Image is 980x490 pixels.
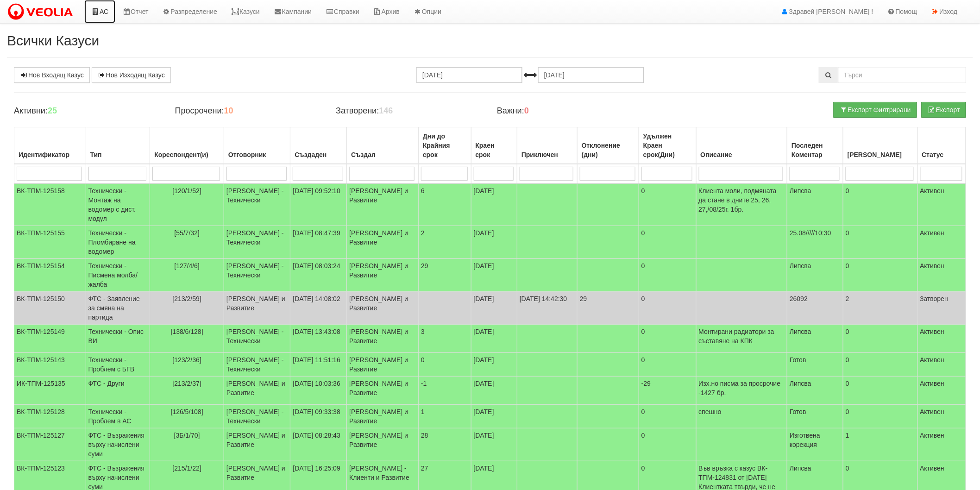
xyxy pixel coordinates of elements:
td: [PERSON_NAME] и Развитие [347,226,419,259]
h4: Важни: [497,107,644,116]
td: ФТС - Заявление за смяна на партида [86,292,150,325]
span: Изготвена корекция [790,432,820,448]
a: Нов Входящ Казус [14,67,90,83]
td: [DATE] [471,226,517,259]
div: [PERSON_NAME] [846,148,915,161]
td: ВК-ТПМ-125149 [14,325,86,353]
td: [DATE] 08:47:39 [290,226,347,259]
span: -1 [421,380,427,387]
td: ВК-ТПМ-125143 [14,353,86,377]
td: [PERSON_NAME] - Технически [224,183,290,226]
a: Нов Изходящ Казус [92,67,171,83]
td: [DATE] 10:03:36 [290,377,347,405]
td: [DATE] [471,428,517,461]
span: 27 [421,465,428,472]
td: 0 [843,259,917,292]
p: Изх.но писма за просрочие -1427 бр. [699,379,785,397]
td: 1 [843,428,917,461]
td: ВК-ТПМ-125128 [14,405,86,428]
td: [PERSON_NAME] - Технически [224,259,290,292]
b: 146 [379,106,393,115]
span: [55/7/32] [174,229,200,237]
div: Кореспондент(и) [152,148,221,161]
td: 0 [639,405,697,428]
th: Дни до Крайния срок: No sort applied, activate to apply an ascending sort [419,127,471,164]
td: [DATE] [471,377,517,405]
span: 6 [421,187,425,195]
td: ВК-ТПМ-125127 [14,428,86,461]
td: Активен [917,377,966,405]
th: Удължен Краен срок(Дни): No sort applied, activate to apply an ascending sort [639,127,697,164]
td: [PERSON_NAME] и Развитие [347,183,419,226]
td: Активен [917,325,966,353]
span: [120/1/52] [172,187,201,195]
td: 0 [639,259,697,292]
td: [PERSON_NAME] и Развитие [224,292,290,325]
td: [PERSON_NAME] и Развитие [224,377,290,405]
td: Активен [917,405,966,428]
td: ФТС - Възражения върху начислени суми [86,428,150,461]
td: [DATE] [471,405,517,428]
th: Приключен: No sort applied, activate to apply an ascending sort [517,127,578,164]
td: [DATE] 08:03:24 [290,259,347,292]
td: Активен [917,226,966,259]
td: [PERSON_NAME] и Развитие [347,428,419,461]
td: Активен [917,428,966,461]
div: Краен срок [474,139,515,161]
div: Тип [88,148,148,161]
td: Технически - Проблем с БГВ [86,353,150,377]
img: VeoliaLogo.png [7,2,77,22]
span: Готов [790,356,806,364]
td: [PERSON_NAME] - Технически [224,226,290,259]
div: Приключен [520,148,575,161]
td: 0 [843,226,917,259]
h4: Просрочени: [175,107,322,116]
th: Тип: No sort applied, activate to apply an ascending sort [86,127,150,164]
td: [DATE] 14:08:02 [290,292,347,325]
td: Технически - Опис ВИ [86,325,150,353]
input: Търсене по Идентификатор, Бл/Вх/Ап, Тип, Описание, Моб. Номер, Имейл, Файл, Коментар, [838,67,966,83]
td: 0 [639,292,697,325]
span: [127/4/6] [174,262,200,270]
td: 29 [577,292,639,325]
td: [DATE] 14:42:30 [517,292,578,325]
td: Технически - Проблем в АС [86,405,150,428]
td: [PERSON_NAME] и Развитие [347,405,419,428]
td: Активен [917,353,966,377]
span: Липсва [790,262,811,270]
b: 0 [524,106,529,115]
h4: Затворени: [336,107,483,116]
td: -29 [639,377,697,405]
td: Технически - Пломбиране на водомер [86,226,150,259]
td: [PERSON_NAME] и Развитие [347,292,419,325]
td: ВК-ТПМ-125150 [14,292,86,325]
td: [PERSON_NAME] и Развитие [224,428,290,461]
th: Отговорник: No sort applied, activate to apply an ascending sort [224,127,290,164]
td: 0 [843,325,917,353]
span: [126/5/108] [171,408,203,415]
div: Статус [920,148,963,161]
td: [DATE] [471,183,517,226]
th: Последен Коментар: No sort applied, activate to apply an ascending sort [787,127,843,164]
button: Експорт [922,102,966,118]
td: [DATE] 08:28:43 [290,428,347,461]
div: Отклонение (дни) [580,139,636,161]
td: 0 [639,325,697,353]
span: Липсва [790,187,811,195]
td: Затворен [917,292,966,325]
span: 1 [421,408,425,415]
td: [DATE] [471,259,517,292]
span: Готов [790,408,806,415]
td: ВК-ТПМ-125158 [14,183,86,226]
h4: Активни: [14,107,161,116]
div: Създаден [293,148,344,161]
td: Технически - Писмена молба/жалба [86,259,150,292]
th: Създаден: No sort applied, activate to apply an ascending sort [290,127,347,164]
th: Кореспондент(и): No sort applied, activate to apply an ascending sort [150,127,224,164]
div: Идентификатор [17,148,83,161]
td: ВК-ТПМ-125154 [14,259,86,292]
td: [DATE] [471,325,517,353]
p: Монтирани радиатори за съставяне на КПК [699,327,785,346]
span: Липсва [790,328,811,335]
div: Удължен Краен срок(Дни) [641,130,694,161]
